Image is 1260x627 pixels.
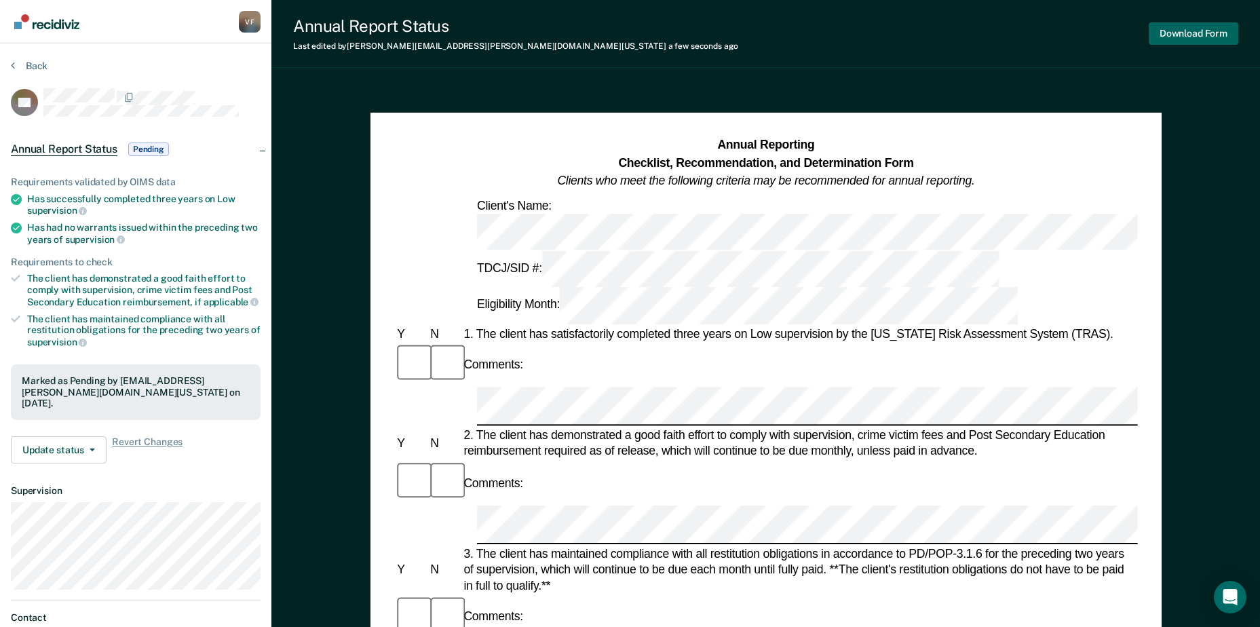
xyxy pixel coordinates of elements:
[27,222,261,245] div: Has had no warrants issued within the preceding two years of
[27,337,87,347] span: supervision
[11,485,261,497] dt: Supervision
[1214,581,1246,613] div: Open Intercom Messenger
[128,142,169,156] span: Pending
[1149,22,1238,45] button: Download Form
[461,356,525,373] div: Comments:
[394,562,427,578] div: Y
[427,326,461,342] div: N
[474,251,1002,288] div: TDCJ/SID #:
[11,256,261,268] div: Requirements to check
[427,436,461,452] div: N
[461,427,1137,459] div: 2. The client has demonstrated a good faith effort to comply with supervision, crime victim fees ...
[394,326,427,342] div: Y
[11,176,261,188] div: Requirements validated by OIMS data
[474,288,1020,324] div: Eligibility Month:
[65,234,125,245] span: supervision
[239,11,261,33] button: Profile dropdown button
[394,436,427,452] div: Y
[14,14,79,29] img: Recidiviz
[204,297,259,307] span: applicable
[293,41,738,51] div: Last edited by [PERSON_NAME][EMAIL_ADDRESS][PERSON_NAME][DOMAIN_NAME][US_STATE]
[22,375,250,409] div: Marked as Pending by [EMAIL_ADDRESS][PERSON_NAME][DOMAIN_NAME][US_STATE] on [DATE].
[461,609,525,625] div: Comments:
[27,193,261,216] div: Has successfully completed three years on Low
[11,612,261,624] dt: Contact
[27,205,87,216] span: supervision
[293,16,738,36] div: Annual Report Status
[717,138,814,151] strong: Annual Reporting
[668,41,738,51] span: a few seconds ago
[11,436,107,463] button: Update status
[27,313,261,348] div: The client has maintained compliance with all restitution obligations for the preceding two years of
[618,156,913,170] strong: Checklist, Recommendation, and Determination Form
[557,174,974,187] em: Clients who meet the following criteria may be recommended for annual reporting.
[461,326,1137,342] div: 1. The client has satisfactorily completed three years on Low supervision by the [US_STATE] Risk ...
[461,474,525,491] div: Comments:
[11,60,47,72] button: Back
[112,436,183,463] span: Revert Changes
[27,273,261,307] div: The client has demonstrated a good faith effort to comply with supervision, crime victim fees and...
[11,142,117,156] span: Annual Report Status
[427,562,461,578] div: N
[239,11,261,33] div: V F
[461,546,1137,594] div: 3. The client has maintained compliance with all restitution obligations in accordance to PD/POP-...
